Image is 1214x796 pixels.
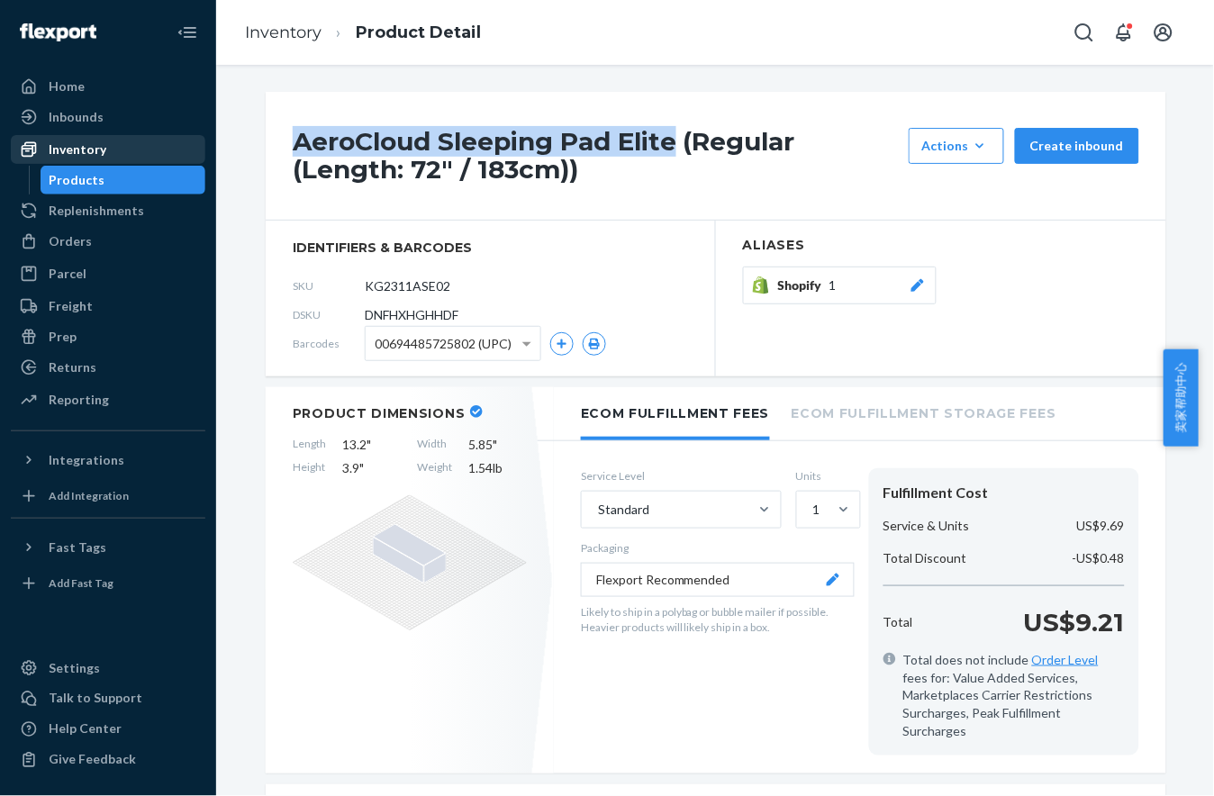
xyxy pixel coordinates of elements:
button: Flexport Recommended [581,563,855,597]
a: Returns [11,353,205,382]
h2: Aliases [743,239,1139,252]
label: Units [796,468,855,484]
span: Height [293,459,326,477]
div: Inbounds [49,108,104,126]
a: Inventory [11,135,205,164]
span: SKU [293,278,365,294]
div: Help Center [49,720,122,738]
div: 1 [813,501,820,519]
a: Prep [11,322,205,351]
a: Replenishments [11,196,205,225]
a: Freight [11,292,205,321]
a: Orders [11,227,205,256]
button: Close Navigation [169,14,205,50]
button: Actions [909,128,1004,164]
div: Give Feedback [49,751,136,769]
div: Settings [49,659,100,677]
button: Integrations [11,446,205,475]
button: Open notifications [1106,14,1142,50]
a: Home [11,72,205,101]
h2: Product Dimensions [293,405,466,421]
div: Reporting [49,391,109,409]
span: Total does not include fees for: Value Added Services, Marketplaces Carrier Restrictions Surcharg... [903,651,1125,741]
p: Packaging [581,540,855,556]
div: Home [49,77,85,95]
span: Width [417,436,452,454]
p: Total [883,613,913,631]
div: Add Integration [49,488,129,503]
a: Help Center [11,715,205,744]
button: Open Search Box [1066,14,1102,50]
div: Parcel [49,265,86,283]
span: 00694485725802 (UPC) [375,329,512,359]
a: Settings [11,654,205,683]
p: Likely to ship in a polybag or bubble mailer if possible. Heavier products will likely ship in a ... [581,604,855,635]
div: Standard [598,501,649,519]
div: Freight [49,297,93,315]
span: 1 [829,276,837,294]
button: Open account menu [1146,14,1182,50]
button: 卖家帮助中心 [1164,349,1199,447]
a: Order Level [1032,652,1099,667]
button: Create inbound [1015,128,1139,164]
div: Returns [49,358,96,376]
span: DSKU [293,307,365,322]
div: Integrations [49,451,124,469]
a: Inbounds [11,103,205,131]
span: " [367,437,371,452]
span: " [359,460,364,475]
span: identifiers & barcodes [293,239,688,257]
label: Service Level [581,468,782,484]
div: Fulfillment Cost [883,483,1125,503]
div: Fast Tags [49,538,106,556]
a: Product Detail [356,23,481,42]
a: Talk to Support [11,684,205,713]
button: Fast Tags [11,533,205,562]
div: Replenishments [49,202,144,220]
span: 3.9 [342,459,401,477]
div: Products [50,171,105,189]
p: US$9.21 [1024,604,1125,640]
div: Orders [49,232,92,250]
a: Reporting [11,385,205,414]
a: Add Fast Tag [11,569,205,598]
span: 1.54 lb [468,459,527,477]
p: US$9.69 [1077,517,1125,535]
span: Length [293,436,326,454]
img: Flexport logo [20,23,96,41]
ol: breadcrumbs [231,6,495,59]
span: DNFHXHGHHDF [365,306,458,324]
a: Inventory [245,23,322,42]
p: Service & Units [883,517,970,535]
li: Ecom Fulfillment Storage Fees [792,387,1056,437]
span: 13.2 [342,436,401,454]
a: Add Integration [11,482,205,511]
div: Add Fast Tag [49,575,113,591]
a: Parcel [11,259,205,288]
div: Inventory [49,140,106,158]
button: Give Feedback [11,746,205,774]
span: Weight [417,459,452,477]
input: Standard [596,501,598,519]
button: Shopify1 [743,267,937,304]
p: -US$0.48 [1073,549,1125,567]
span: Shopify [778,276,829,294]
div: Actions [922,137,991,155]
p: Total Discount [883,549,967,567]
h1: AeroCloud Sleeping Pad Elite (Regular (Length: 72" / 183cm)) [293,128,900,184]
span: Barcodes [293,336,365,351]
a: Products [41,166,206,194]
li: Ecom Fulfillment Fees [581,387,770,440]
div: Talk to Support [49,690,142,708]
input: 1 [811,501,813,519]
div: Prep [49,328,77,346]
span: " [493,437,497,452]
span: 5.85 [468,436,527,454]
